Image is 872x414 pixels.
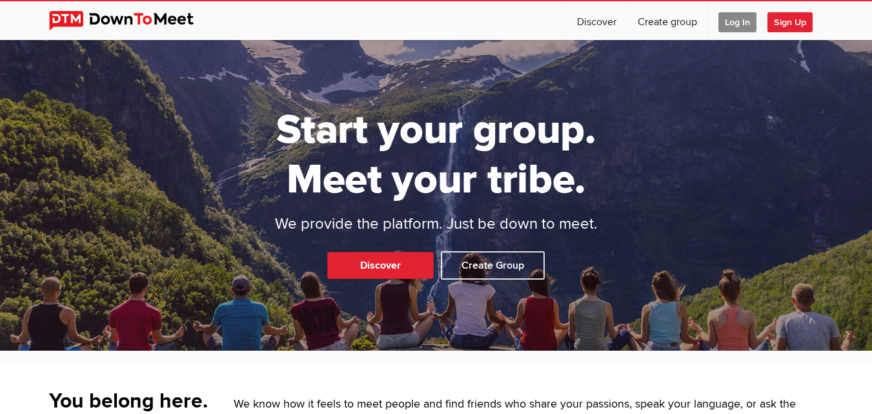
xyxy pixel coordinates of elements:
[567,1,627,40] a: Discover
[708,1,767,40] a: Log In
[227,105,646,205] h1: Start your group. Meet your tribe.
[767,1,823,40] a: Sign Up
[327,252,434,279] a: Discover
[767,12,813,32] span: Sign Up
[627,1,707,40] a: Create group
[49,11,214,30] img: DownToMeet
[441,251,545,280] a: Create Group
[718,12,756,32] span: Log In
